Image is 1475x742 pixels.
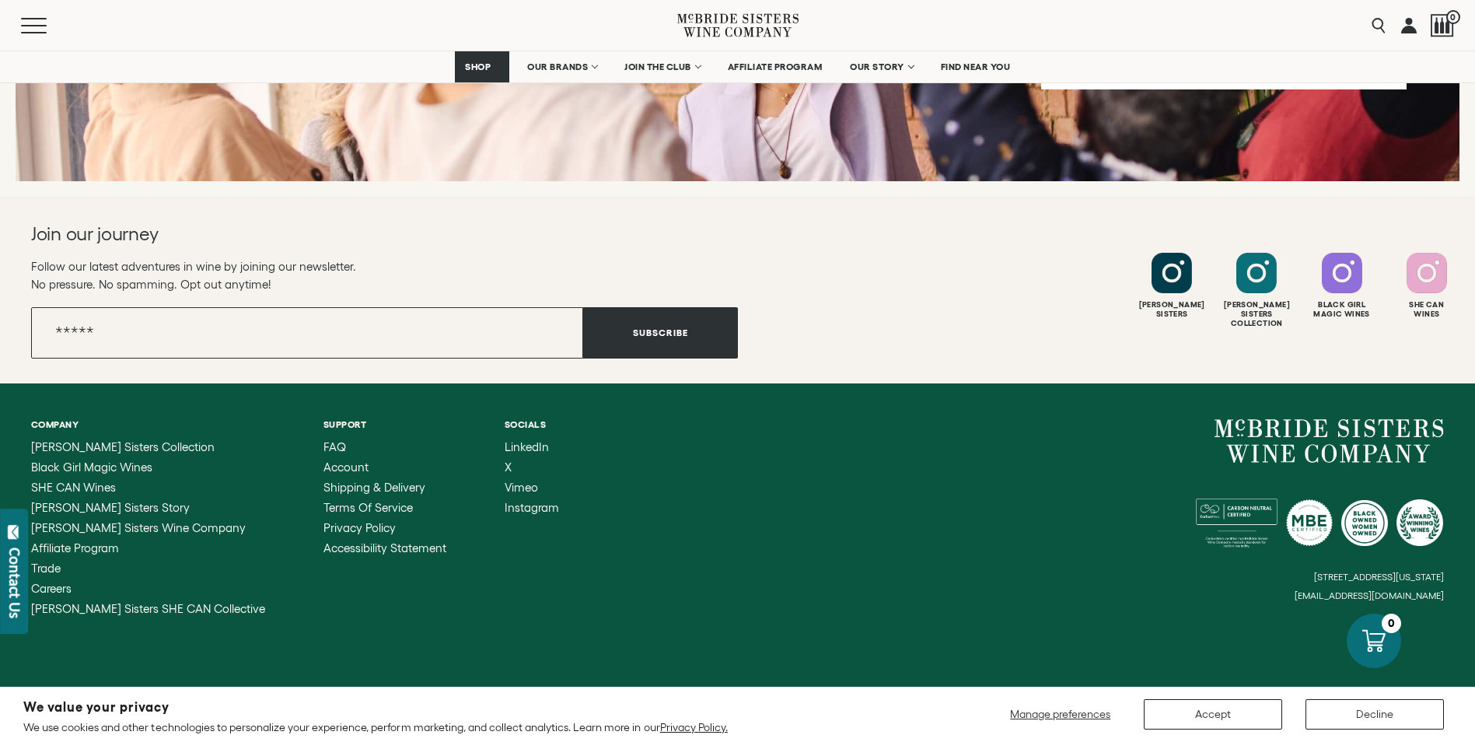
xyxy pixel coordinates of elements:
[31,257,738,293] p: Follow our latest adventures in wine by joining our newsletter. No pressure. No spamming. Opt out...
[31,441,265,453] a: McBride Sisters Collection
[31,501,190,514] span: [PERSON_NAME] Sisters Story
[23,701,728,714] h2: We value your privacy
[323,521,396,534] span: Privacy Policy
[505,481,538,494] span: Vimeo
[505,502,559,514] a: Instagram
[323,502,446,514] a: Terms of Service
[1386,300,1467,319] div: She Can Wines
[1131,253,1212,319] a: Follow McBride Sisters on Instagram [PERSON_NAME]Sisters
[323,460,369,474] span: Account
[1216,253,1297,328] a: Follow McBride Sisters Collection on Instagram [PERSON_NAME] SistersCollection
[31,603,265,615] a: McBride Sisters SHE CAN Collective
[718,51,833,82] a: AFFILIATE PROGRAM
[31,562,265,575] a: Trade
[323,481,425,494] span: Shipping & Delivery
[1302,253,1382,319] a: Follow Black Girl Magic Wines on Instagram Black GirlMagic Wines
[465,61,491,72] span: SHOP
[31,461,265,474] a: Black Girl Magic Wines
[323,441,446,453] a: FAQ
[21,18,77,33] button: Mobile Menu Trigger
[31,542,265,555] a: Affiliate Program
[31,541,119,555] span: Affiliate Program
[31,481,265,494] a: SHE CAN Wines
[323,440,346,453] span: FAQ
[505,440,549,453] span: LinkedIn
[660,721,728,733] a: Privacy Policy.
[624,61,691,72] span: JOIN THE CLUB
[941,61,1011,72] span: FIND NEAR YOU
[31,502,265,514] a: McBride Sisters Story
[31,583,265,595] a: Careers
[31,460,152,474] span: Black Girl Magic Wines
[31,562,61,575] span: Trade
[1386,253,1467,319] a: Follow SHE CAN Wines on Instagram She CanWines
[1302,300,1382,319] div: Black Girl Magic Wines
[1001,699,1120,730] button: Manage preferences
[614,51,710,82] a: JOIN THE CLUB
[31,222,667,247] h2: Join our journey
[1216,300,1297,328] div: [PERSON_NAME] Sisters Collection
[31,522,265,534] a: McBride Sisters Wine Company
[31,307,583,359] input: Email
[505,481,559,494] a: Vimeo
[1215,419,1444,463] a: McBride Sisters Wine Company
[1314,572,1444,582] small: [STREET_ADDRESS][US_STATE]
[1382,614,1401,633] div: 0
[517,51,606,82] a: OUR BRANDS
[31,521,246,534] span: [PERSON_NAME] Sisters Wine Company
[1131,300,1212,319] div: [PERSON_NAME] Sisters
[1305,699,1444,730] button: Decline
[1144,699,1282,730] button: Accept
[323,522,446,534] a: Privacy Policy
[323,542,446,555] a: Accessibility Statement
[7,548,23,618] div: Contact Us
[31,582,72,595] span: Careers
[527,61,588,72] span: OUR BRANDS
[728,61,823,72] span: AFFILIATE PROGRAM
[323,481,446,494] a: Shipping & Delivery
[840,51,923,82] a: OUR STORY
[455,51,509,82] a: SHOP
[583,307,738,359] button: Subscribe
[1295,590,1444,601] small: [EMAIL_ADDRESS][DOMAIN_NAME]
[931,51,1021,82] a: FIND NEAR YOU
[505,461,559,474] a: X
[23,720,728,734] p: We use cookies and other technologies to personalize your experience, perform marketing, and coll...
[323,541,446,555] span: Accessibility Statement
[323,461,446,474] a: Account
[505,460,512,474] span: X
[31,481,116,494] span: SHE CAN Wines
[1010,708,1110,720] span: Manage preferences
[31,440,215,453] span: [PERSON_NAME] Sisters Collection
[850,61,904,72] span: OUR STORY
[31,602,265,615] span: [PERSON_NAME] Sisters SHE CAN Collective
[505,441,559,453] a: LinkedIn
[1446,10,1460,24] span: 0
[323,501,413,514] span: Terms of Service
